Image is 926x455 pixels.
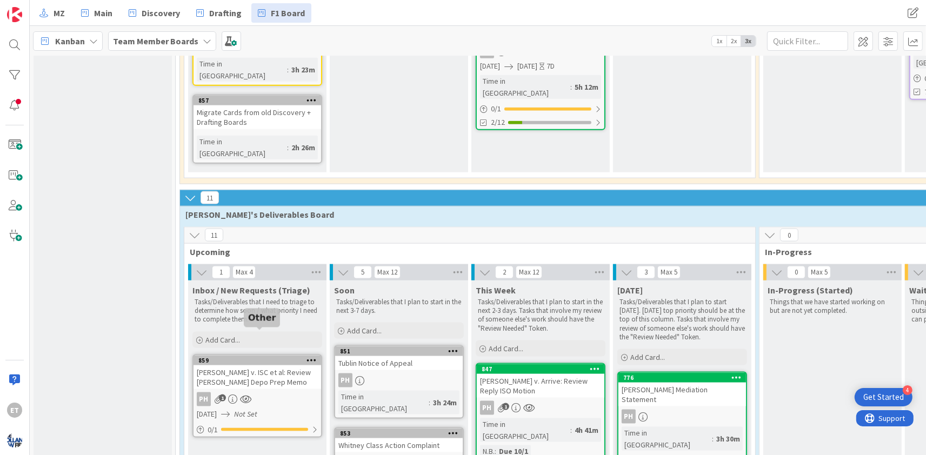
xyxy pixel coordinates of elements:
[478,298,603,333] p: Tasks/Deliverables that I plan to start in the next 2-3 days. Tasks that involve my review of som...
[519,270,539,275] div: Max 12
[903,385,912,395] div: 4
[251,3,311,23] a: F1 Board
[727,36,741,46] span: 2x
[194,365,321,389] div: [PERSON_NAME] v. ISC et al: Review [PERSON_NAME] Depo Prep Memo
[767,31,848,51] input: Quick Filter...
[491,103,501,115] span: 0 / 1
[236,270,252,275] div: Max 4
[335,438,463,452] div: Whitney Class Action Complaint
[547,61,555,72] div: 7D
[617,285,643,296] span: Today
[622,427,712,451] div: Time in [GEOGRAPHIC_DATA]
[863,392,904,403] div: Get Started
[197,409,217,420] span: [DATE]
[208,424,218,436] span: 0 / 1
[198,97,321,104] div: 857
[477,364,604,398] div: 847[PERSON_NAME] v. Arrive: Review Reply ISO Motion
[197,136,287,159] div: Time in [GEOGRAPHIC_DATA]
[354,266,372,279] span: 5
[630,352,665,362] span: Add Card...
[714,433,743,445] div: 3h 30m
[212,266,230,279] span: 1
[209,6,242,19] span: Drafting
[194,356,321,389] div: 859[PERSON_NAME] v. ISC et al: Review [PERSON_NAME] Depo Prep Memo
[712,433,714,445] span: :
[811,270,828,275] div: Max 5
[480,75,570,99] div: Time in [GEOGRAPHIC_DATA]
[195,298,320,324] p: Tasks/Deliverables that I need to triage to determine how soon / what priority I need to complete...
[618,373,746,383] div: 776
[335,346,463,356] div: 851
[194,356,321,365] div: 859
[476,285,516,296] span: This Week
[75,3,119,23] a: Main
[192,95,322,164] a: 857Migrate Cards from old Discovery + Drafting BoardsTime in [GEOGRAPHIC_DATA]:2h 26m
[289,64,318,76] div: 3h 23m
[197,392,211,406] div: PH
[287,142,289,153] span: :
[855,388,912,406] div: Open Get Started checklist, remaining modules: 4
[623,374,746,382] div: 776
[429,397,430,409] span: :
[502,403,509,410] span: 1
[219,394,226,402] span: 1
[23,2,49,15] span: Support
[572,81,601,93] div: 5h 12m
[489,344,523,353] span: Add Card...
[334,345,464,419] a: 851Tublin Notice of AppealPHTime in [GEOGRAPHIC_DATA]:3h 24m
[205,335,240,345] span: Add Card...
[113,36,198,46] b: Team Member Boards
[480,418,570,442] div: Time in [GEOGRAPHIC_DATA]
[234,409,257,419] i: Not Set
[377,270,397,275] div: Max 12
[741,36,756,46] span: 3x
[482,365,604,373] div: 847
[271,6,305,19] span: F1 Board
[122,3,186,23] a: Discovery
[495,266,514,279] span: 2
[7,7,22,22] img: Visit kanbanzone.com
[336,298,462,316] p: Tasks/Deliverables that I plan to start in the next 3-7 days.
[477,401,604,415] div: PH
[287,64,289,76] span: :
[248,312,276,323] h5: Other
[430,397,459,409] div: 3h 24m
[661,270,677,275] div: Max 5
[476,6,605,130] a: ET[DATE][DATE]7DTime in [GEOGRAPHIC_DATA]:5h 12m0/12/12
[192,285,310,296] span: Inbox / New Requests (Triage)
[517,61,537,72] span: [DATE]
[787,266,805,279] span: 0
[33,3,71,23] a: MZ
[335,373,463,387] div: PH
[491,117,505,128] span: 2/12
[619,298,745,342] p: Tasks/Deliverables that I plan to start [DATE]. [DATE] top priority should be at the top of this ...
[194,96,321,129] div: 857Migrate Cards from old Discovery + Drafting Boards
[637,266,655,279] span: 3
[7,433,22,448] img: avatar
[197,58,287,82] div: Time in [GEOGRAPHIC_DATA]
[54,6,65,19] span: MZ
[194,96,321,105] div: 857
[289,142,318,153] div: 2h 26m
[618,383,746,406] div: [PERSON_NAME] Mediation Statement
[770,298,895,316] p: Things that we have started working on but are not yet completed.
[338,373,352,387] div: PH
[477,364,604,374] div: 847
[7,403,22,418] div: ET
[94,6,112,19] span: Main
[194,392,321,406] div: PH
[335,346,463,370] div: 851Tublin Notice of Appeal
[768,285,853,296] span: In-Progress (Started)
[190,3,248,23] a: Drafting
[194,423,321,437] div: 0/1
[780,229,798,242] span: 0
[338,391,429,414] div: Time in [GEOGRAPHIC_DATA]
[480,61,500,72] span: [DATE]
[55,35,85,48] span: Kanban
[198,357,321,364] div: 859
[334,285,355,296] span: Soon
[335,429,463,452] div: 853Whitney Class Action Complaint
[340,347,463,355] div: 851
[205,229,223,242] span: 11
[194,105,321,129] div: Migrate Cards from old Discovery + Drafting Boards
